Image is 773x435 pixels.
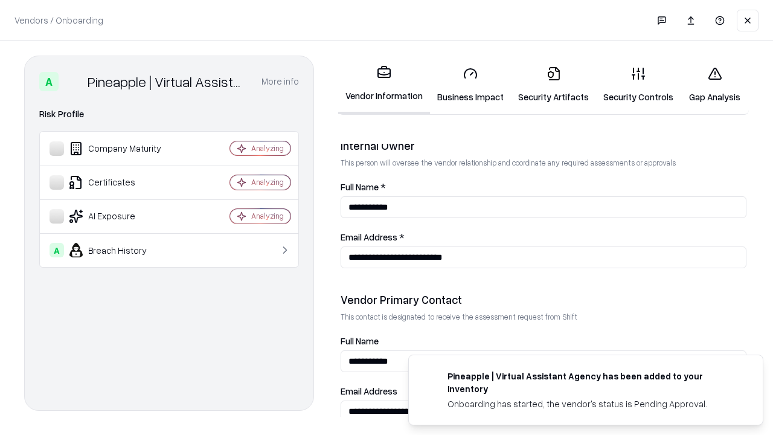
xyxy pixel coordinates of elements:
button: More info [261,71,299,92]
div: Company Maturity [50,141,194,156]
p: Vendors / Onboarding [14,14,103,27]
a: Security Controls [596,57,681,113]
a: Business Impact [430,57,511,113]
label: Full Name * [341,182,746,192]
label: Email Address * [341,233,746,242]
label: Full Name [341,337,746,346]
div: Risk Profile [39,107,299,121]
div: Pineapple | Virtual Assistant Agency has been added to your inventory [447,370,734,395]
div: Certificates [50,175,194,190]
div: Analyzing [251,177,284,187]
label: Email Address [341,387,746,396]
div: Onboarding has started, the vendor's status is Pending Approval. [447,398,734,410]
div: AI Exposure [50,209,194,224]
p: This person will oversee the vendor relationship and coordinate any required assessments or appro... [341,158,746,168]
img: trypineapple.com [423,370,438,384]
a: Vendor Information [338,56,430,114]
div: Internal Owner [341,138,746,153]
div: Breach History [50,243,194,257]
div: Analyzing [251,211,284,221]
div: Analyzing [251,143,284,153]
a: Security Artifacts [511,57,596,113]
div: A [50,243,64,257]
p: This contact is designated to receive the assessment request from Shift [341,312,746,322]
img: Pineapple | Virtual Assistant Agency [63,72,83,91]
div: A [39,72,59,91]
div: Pineapple | Virtual Assistant Agency [88,72,247,91]
div: Vendor Primary Contact [341,292,746,307]
a: Gap Analysis [681,57,749,113]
